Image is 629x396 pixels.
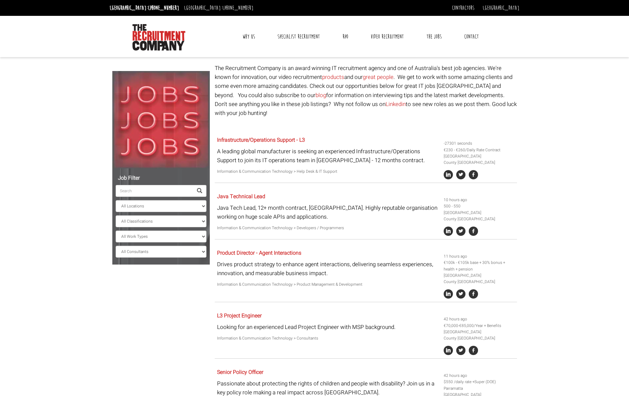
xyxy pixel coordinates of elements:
[217,136,305,144] a: Infrastructure/Operations Support - L3
[422,28,447,45] a: The Jobs
[108,3,181,13] li: [GEOGRAPHIC_DATA]:
[444,323,514,329] li: €70,000-€85,000/Year + Benefits
[444,140,514,147] li: -27301 seconds
[238,28,260,45] a: Why Us
[116,175,206,181] h5: Job Filter
[217,260,439,278] p: Drives product strategy to enhance agent interactions, delivering seamless experiences, innovatio...
[459,28,484,45] a: Contact
[452,4,474,12] a: Contractors
[444,203,514,209] li: 500 - 550
[217,193,265,200] a: Java Technical Lead
[363,73,393,81] a: great people
[217,323,439,332] p: Looking for an experienced Lead Project Engineer with MSP background.
[444,253,514,260] li: 11 hours ago
[182,3,255,13] li: [GEOGRAPHIC_DATA]:
[217,203,439,221] p: Java Tech Lead, 12+ month contract, [GEOGRAPHIC_DATA]. Highly reputable organisation working on h...
[444,379,514,385] li: $550 /daily rate +Super (DOE)
[444,260,514,272] li: €100k - €105k base + 30% bonus + health + pension
[315,91,326,99] a: blog
[215,64,517,118] p: The Recruitment Company is an award winning IT recruitment agency and one of Australia's best job...
[444,316,514,322] li: 42 hours ago
[444,197,514,203] li: 10 hours ago
[217,147,439,165] p: A leading global manufacturer is seeking an experienced Infrastructure/Operations Support to join...
[217,168,439,175] p: Information & Communication Technology > Help Desk & IT Support
[444,147,514,153] li: €230 - €260/Daily Rate Contract
[217,312,262,320] a: L3 Project Engineer
[217,249,301,257] a: Product Director - Agent Interactions
[483,4,519,12] a: [GEOGRAPHIC_DATA]
[273,28,325,45] a: Specialist Recruitment
[222,4,253,12] a: [PHONE_NUMBER]
[444,153,514,166] li: [GEOGRAPHIC_DATA] County [GEOGRAPHIC_DATA]
[444,373,514,379] li: 42 hours ago
[132,24,185,51] img: The Recruitment Company
[217,368,263,376] a: Senior Policy Officer
[444,272,514,285] li: [GEOGRAPHIC_DATA] County [GEOGRAPHIC_DATA]
[217,335,439,342] p: Information & Communication Technology > Consultants
[116,185,193,197] input: Search
[322,73,344,81] a: products
[366,28,409,45] a: Video Recruitment
[217,281,439,288] p: Information & Communication Technology > Product Management & Development
[217,225,439,231] p: Information & Communication Technology > Developers / Programmers
[386,100,406,108] a: Linkedin
[338,28,353,45] a: RPO
[112,71,210,168] img: Jobs, Jobs, Jobs
[444,210,514,222] li: [GEOGRAPHIC_DATA] County [GEOGRAPHIC_DATA]
[444,329,514,342] li: [GEOGRAPHIC_DATA] County [GEOGRAPHIC_DATA]
[148,4,179,12] a: [PHONE_NUMBER]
